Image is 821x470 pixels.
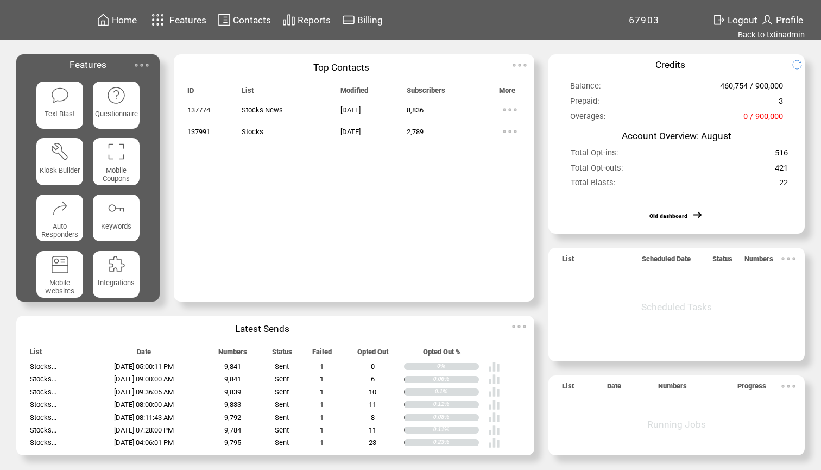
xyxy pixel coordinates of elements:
span: Stocks News [242,106,283,114]
span: 516 [775,148,788,162]
span: Opted Out [357,348,388,361]
span: Numbers [218,348,247,361]
span: Integrations [98,279,135,287]
img: poll%20-%20white.svg [488,437,500,449]
span: Status [712,255,732,268]
span: Stocks... [30,426,56,434]
img: tool%201.svg [50,142,70,161]
span: Numbers [744,255,773,268]
span: ID [187,86,194,99]
img: poll%20-%20white.svg [488,399,500,411]
img: profile.svg [761,13,774,27]
span: 0 [371,362,375,371]
span: Total Opt-ins: [571,148,618,162]
a: Contacts [216,11,273,28]
a: Questionnaire [93,82,140,129]
a: Logout [711,11,759,28]
img: exit.svg [712,13,725,27]
span: Questionnaire [95,110,138,118]
span: 11 [369,426,376,434]
span: [DATE] [340,128,361,136]
span: Stocks... [30,413,56,422]
span: [DATE] [340,106,361,114]
span: Running Jobs [647,419,706,430]
div: 0.23% [433,439,479,446]
div: 0.06% [433,376,479,383]
span: 67903 [629,15,660,26]
span: Stocks... [30,375,56,383]
span: 9,784 [224,426,241,434]
span: Prepaid: [570,96,599,111]
span: Stocks... [30,362,56,371]
span: Latest Sends [235,323,289,334]
span: Logout [728,15,757,26]
span: 421 [775,163,788,178]
img: poll%20-%20white.svg [488,361,500,373]
span: 9,795 [224,438,241,447]
span: Reports [298,15,331,26]
span: Contacts [233,15,271,26]
img: questionnaire.svg [106,86,125,105]
span: 8,836 [407,106,424,114]
div: 0.11% [433,427,479,434]
img: integrations.svg [106,255,125,274]
span: Subscribers [407,86,445,99]
span: Sent [275,375,289,383]
img: refresh.png [792,59,811,70]
img: chart.svg [282,13,295,27]
span: Scheduled Date [642,255,691,268]
span: Sent [275,413,289,422]
span: Stocks... [30,400,56,409]
span: 137991 [187,128,210,136]
span: 10 [369,388,376,396]
div: 0.11% [433,401,479,408]
span: Progress [737,382,766,395]
span: Billing [357,15,383,26]
span: 3 [779,96,783,111]
a: Old dashboard [649,212,687,220]
a: Auto Responders [36,195,84,242]
span: Top Contacts [313,62,369,73]
span: [DATE] 08:00:00 AM [114,400,174,409]
span: Total Opt-outs: [571,163,623,178]
img: contacts.svg [218,13,231,27]
span: Sent [275,438,289,447]
span: More [499,86,515,99]
span: 9,841 [224,362,241,371]
img: ellypsis.svg [508,316,530,337]
span: Profile [776,15,803,26]
span: Kiosk Builder [40,166,80,174]
span: Overages: [570,111,606,126]
span: Status [272,348,292,361]
span: 8 [371,413,375,422]
a: Features [147,9,208,30]
span: 1 [320,413,324,422]
span: 1 [320,388,324,396]
span: 9,841 [224,375,241,383]
span: Sent [275,426,289,434]
img: keywords.svg [106,198,125,217]
span: 1 [320,375,324,383]
img: home.svg [97,13,110,27]
span: 22 [779,178,788,192]
span: 0 / 900,000 [743,111,783,126]
a: Reports [281,11,332,28]
div: 0.1% [435,388,479,396]
span: 11 [369,400,376,409]
span: List [242,86,254,99]
a: Profile [759,11,805,28]
img: mobile-websites.svg [50,255,70,274]
span: Sent [275,362,289,371]
span: Numbers [658,382,687,395]
span: [DATE] 04:06:01 PM [114,438,174,447]
span: Sent [275,400,289,409]
span: Auto Responders [41,222,78,239]
a: Mobile Websites [36,251,84,298]
span: Modified [340,86,368,99]
span: [DATE] 05:00:11 PM [114,362,174,371]
span: 6 [371,375,375,383]
span: [DATE] 07:28:00 PM [114,426,174,434]
span: Home [112,15,137,26]
img: creidtcard.svg [342,13,355,27]
span: Account Overview: August [622,130,731,141]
